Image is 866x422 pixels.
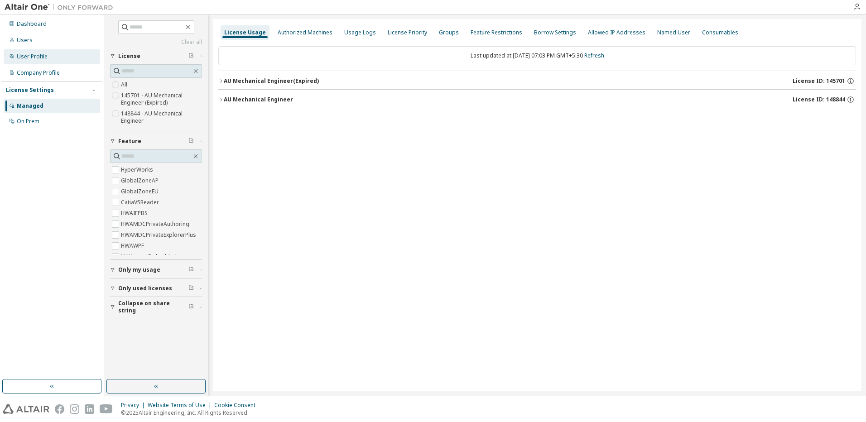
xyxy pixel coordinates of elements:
[224,77,319,85] div: AU Mechanical Engineer (Expired)
[110,46,202,66] button: License
[17,102,43,110] div: Managed
[121,240,146,251] label: HWAWPF
[218,90,856,110] button: AU Mechanical EngineerLicense ID: 148844
[344,29,376,36] div: Usage Logs
[121,409,261,417] p: © 2025 Altair Engineering, Inc. All Rights Reserved.
[534,29,576,36] div: Borrow Settings
[121,197,161,208] label: CatiaV5Reader
[588,29,645,36] div: Allowed IP Addresses
[224,96,293,103] div: AU Mechanical Engineer
[188,53,194,60] span: Clear filter
[110,38,202,46] a: Clear all
[121,230,198,240] label: HWAMDCPrivateExplorerPlus
[278,29,332,36] div: Authorized Machines
[17,69,60,77] div: Company Profile
[121,108,202,126] label: 148844 - AU Mechanical Engineer
[118,53,140,60] span: License
[388,29,427,36] div: License Priority
[657,29,690,36] div: Named User
[188,303,194,311] span: Clear filter
[118,138,141,145] span: Feature
[121,175,160,186] label: GlobalZoneAP
[121,186,160,197] label: GlobalZoneEU
[17,37,33,44] div: Users
[224,29,266,36] div: License Usage
[188,266,194,273] span: Clear filter
[471,29,522,36] div: Feature Restrictions
[702,29,738,36] div: Consumables
[17,53,48,60] div: User Profile
[121,79,129,90] label: All
[85,404,94,414] img: linkedin.svg
[121,219,191,230] label: HWAMDCPrivateAuthoring
[188,138,194,145] span: Clear filter
[188,285,194,292] span: Clear filter
[793,96,845,103] span: License ID: 148844
[70,404,79,414] img: instagram.svg
[793,77,845,85] span: License ID: 145701
[121,251,178,262] label: HWAccessEmbedded
[118,285,172,292] span: Only used licenses
[584,52,604,59] a: Refresh
[121,208,149,219] label: HWAIFPBS
[121,164,155,175] label: HyperWorks
[218,46,856,65] div: Last updated at: [DATE] 07:03 PM GMT+5:30
[3,404,49,414] img: altair_logo.svg
[55,404,64,414] img: facebook.svg
[110,131,202,151] button: Feature
[214,402,261,409] div: Cookie Consent
[6,86,54,94] div: License Settings
[17,118,39,125] div: On Prem
[110,260,202,280] button: Only my usage
[110,297,202,317] button: Collapse on share string
[218,71,856,91] button: AU Mechanical Engineer(Expired)License ID: 145701
[100,404,113,414] img: youtube.svg
[121,90,202,108] label: 145701 - AU Mechanical Engineer (Expired)
[118,266,160,273] span: Only my usage
[17,20,47,28] div: Dashboard
[118,300,188,314] span: Collapse on share string
[439,29,459,36] div: Groups
[110,278,202,298] button: Only used licenses
[5,3,118,12] img: Altair One
[148,402,214,409] div: Website Terms of Use
[121,402,148,409] div: Privacy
